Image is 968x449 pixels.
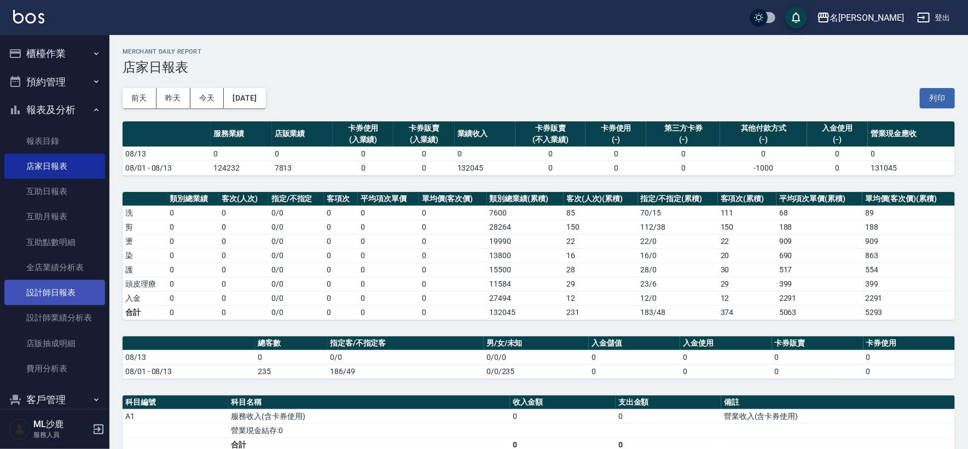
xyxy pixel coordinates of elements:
[862,305,955,319] td: 5293
[718,234,776,248] td: 22
[335,134,391,145] div: (入業績)
[219,263,268,277] td: 0
[772,364,863,378] td: 0
[335,123,391,134] div: 卡券使用
[269,192,324,206] th: 指定/不指定
[358,248,419,263] td: 0
[123,234,167,248] td: 燙
[123,263,167,277] td: 護
[638,234,718,248] td: 22 / 0
[564,234,638,248] td: 22
[123,60,955,75] h3: 店家日報表
[123,192,955,320] table: a dense table
[228,395,510,410] th: 科目名稱
[913,8,955,28] button: 登出
[211,121,271,147] th: 服務業績
[228,409,510,423] td: 服務收入(含卡券使用)
[219,248,268,263] td: 0
[680,364,772,378] td: 0
[333,147,393,161] td: 0
[564,263,638,277] td: 28
[269,234,324,248] td: 0 / 0
[721,395,955,410] th: 備註
[419,305,487,319] td: 0
[123,121,955,176] table: a dense table
[419,277,487,291] td: 0
[358,291,419,305] td: 0
[167,305,219,319] td: 0
[9,418,31,440] img: Person
[123,395,228,410] th: 科目編號
[4,230,105,255] a: 互助點數明細
[455,161,515,175] td: 132045
[269,263,324,277] td: 0 / 0
[862,291,955,305] td: 2291
[167,234,219,248] td: 0
[324,291,358,305] td: 0
[455,121,515,147] th: 業績收入
[813,7,908,29] button: 名[PERSON_NAME]
[324,305,358,319] td: 0
[269,305,324,319] td: 0/0
[776,248,862,263] td: 690
[396,123,451,134] div: 卡券販賣
[487,305,564,319] td: 132045
[723,123,804,134] div: 其他付款方式
[4,356,105,381] a: 費用分析表
[123,305,167,319] td: 合計
[123,409,228,423] td: A1
[324,206,358,220] td: 0
[638,291,718,305] td: 12 / 0
[638,263,718,277] td: 28 / 0
[920,88,955,108] button: 列印
[510,395,616,410] th: 收入金額
[588,123,644,134] div: 卡券使用
[638,305,718,319] td: 183/48
[510,409,616,423] td: 0
[776,277,862,291] td: 399
[515,161,586,175] td: 0
[862,234,955,248] td: 909
[564,248,638,263] td: 16
[358,234,419,248] td: 0
[863,350,955,364] td: 0
[419,291,487,305] td: 0
[862,220,955,234] td: 188
[419,263,487,277] td: 0
[358,305,419,319] td: 0
[327,364,484,378] td: 186/49
[219,277,268,291] td: 0
[13,10,44,24] img: Logo
[649,134,717,145] div: (-)
[785,7,807,28] button: save
[272,147,333,161] td: 0
[718,220,776,234] td: 150
[33,430,89,440] p: 服務人員
[123,206,167,220] td: 洗
[638,206,718,220] td: 70 / 15
[4,154,105,179] a: 店家日報表
[123,336,955,379] table: a dense table
[327,336,484,351] th: 指定客/不指定客
[776,220,862,234] td: 188
[219,305,268,319] td: 0
[776,305,862,319] td: 5063
[518,134,583,145] div: (不入業績)
[324,220,358,234] td: 0
[324,263,358,277] td: 0
[564,220,638,234] td: 150
[393,161,454,175] td: 0
[419,248,487,263] td: 0
[564,277,638,291] td: 29
[4,39,105,68] button: 櫃檯作業
[718,291,776,305] td: 12
[646,147,720,161] td: 0
[4,129,105,154] a: 報表目錄
[487,234,564,248] td: 19990
[123,277,167,291] td: 頭皮理療
[167,277,219,291] td: 0
[269,220,324,234] td: 0 / 0
[4,255,105,280] a: 全店業績分析表
[272,121,333,147] th: 店販業績
[4,305,105,330] a: 設計師業績分析表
